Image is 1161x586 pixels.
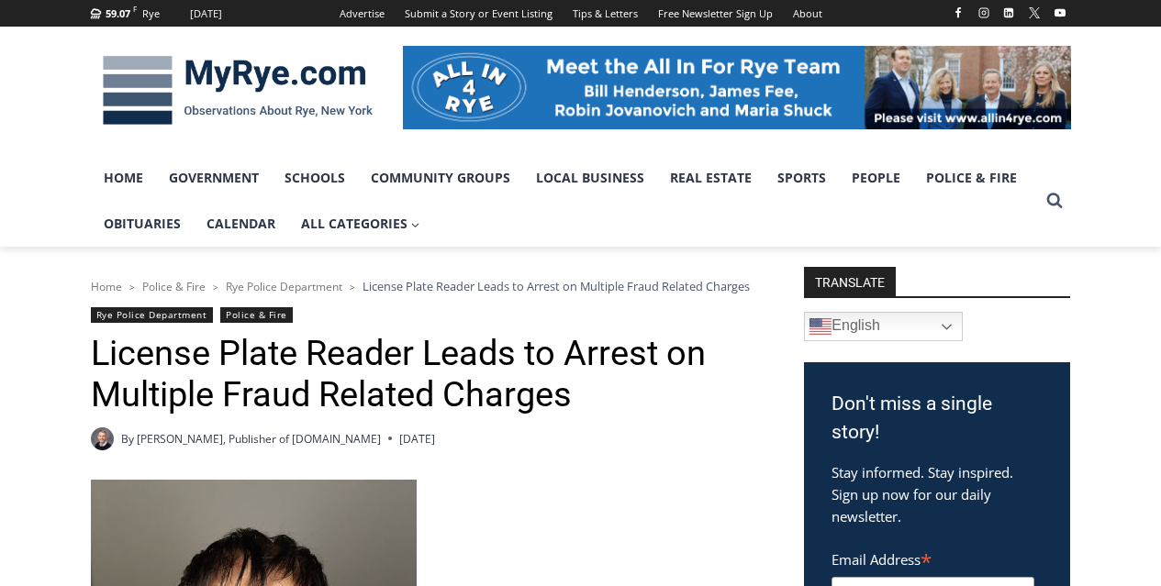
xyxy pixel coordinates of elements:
[832,461,1043,527] p: Stay informed. Stay inspired. Sign up now for our daily newsletter.
[226,279,342,294] a: Rye Police Department
[998,2,1020,24] a: Linkedin
[350,281,355,293] span: >
[91,277,756,295] nav: Breadcrumbs
[1038,184,1071,217] button: View Search Form
[358,155,523,201] a: Community Groups
[91,307,213,323] a: Rye Police Department
[91,279,122,294] a: Home
[657,155,765,201] a: Real Estate
[804,312,963,341] a: English
[973,2,995,24] a: Instagram
[804,267,896,296] strong: TRANSLATE
[913,155,1030,201] a: Police & Fire
[91,155,156,201] a: Home
[765,155,839,201] a: Sports
[190,6,222,22] div: [DATE]
[91,201,194,247] a: Obituaries
[288,201,433,247] a: All Categories
[129,281,135,293] span: >
[137,431,381,447] a: [PERSON_NAME], Publisher of [DOMAIN_NAME]
[363,278,750,294] span: License Plate Reader Leads to Arrest on Multiple Fraud Related Charges
[91,427,114,450] a: Author image
[1023,2,1045,24] a: X
[301,214,420,234] span: All Categories
[399,430,435,448] time: [DATE]
[121,430,134,448] span: By
[156,155,272,201] a: Government
[839,155,913,201] a: People
[947,2,969,24] a: Facebook
[809,315,832,337] img: en
[91,155,1038,248] nav: Primary Navigation
[142,279,206,294] a: Police & Fire
[142,6,160,22] div: Rye
[523,155,657,201] a: Local Business
[832,390,1043,448] h3: Don't miss a single story!
[272,155,358,201] a: Schools
[91,333,756,416] h1: License Plate Reader Leads to Arrest on Multiple Fraud Related Charges
[403,46,1071,128] img: All in for Rye
[213,281,218,293] span: >
[832,541,1034,574] label: Email Address
[220,307,293,323] a: Police & Fire
[194,201,288,247] a: Calendar
[1049,2,1071,24] a: YouTube
[106,6,130,20] span: 59.07
[91,43,385,138] img: MyRye.com
[133,4,137,14] span: F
